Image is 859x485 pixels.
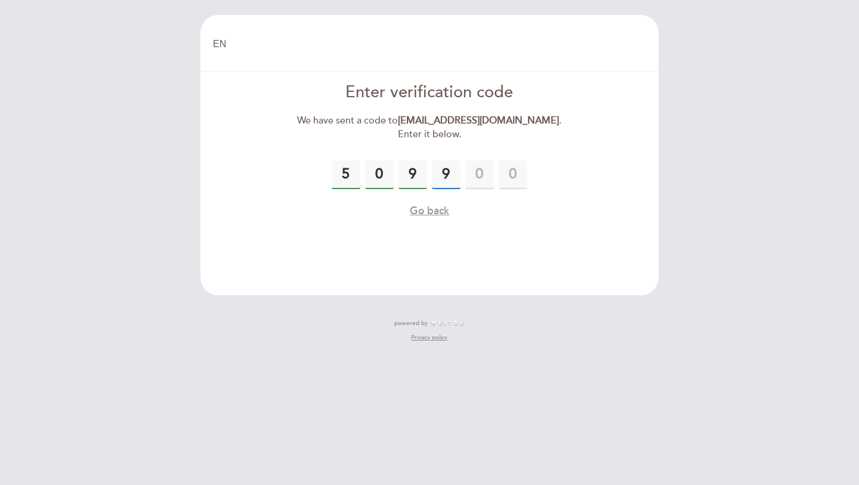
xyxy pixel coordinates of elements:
[394,319,428,328] span: powered by
[394,319,465,328] a: powered by
[432,160,461,189] input: 0
[293,81,567,104] div: Enter verification code
[398,160,427,189] input: 0
[365,160,394,189] input: 0
[293,114,567,141] div: We have sent a code to . Enter it below.
[465,160,494,189] input: 0
[398,115,559,126] strong: [EMAIL_ADDRESS][DOMAIN_NAME]
[431,320,465,326] img: MEITRE
[410,203,449,218] button: Go back
[411,333,447,342] a: Privacy policy
[499,160,527,189] input: 0
[332,160,360,189] input: 0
